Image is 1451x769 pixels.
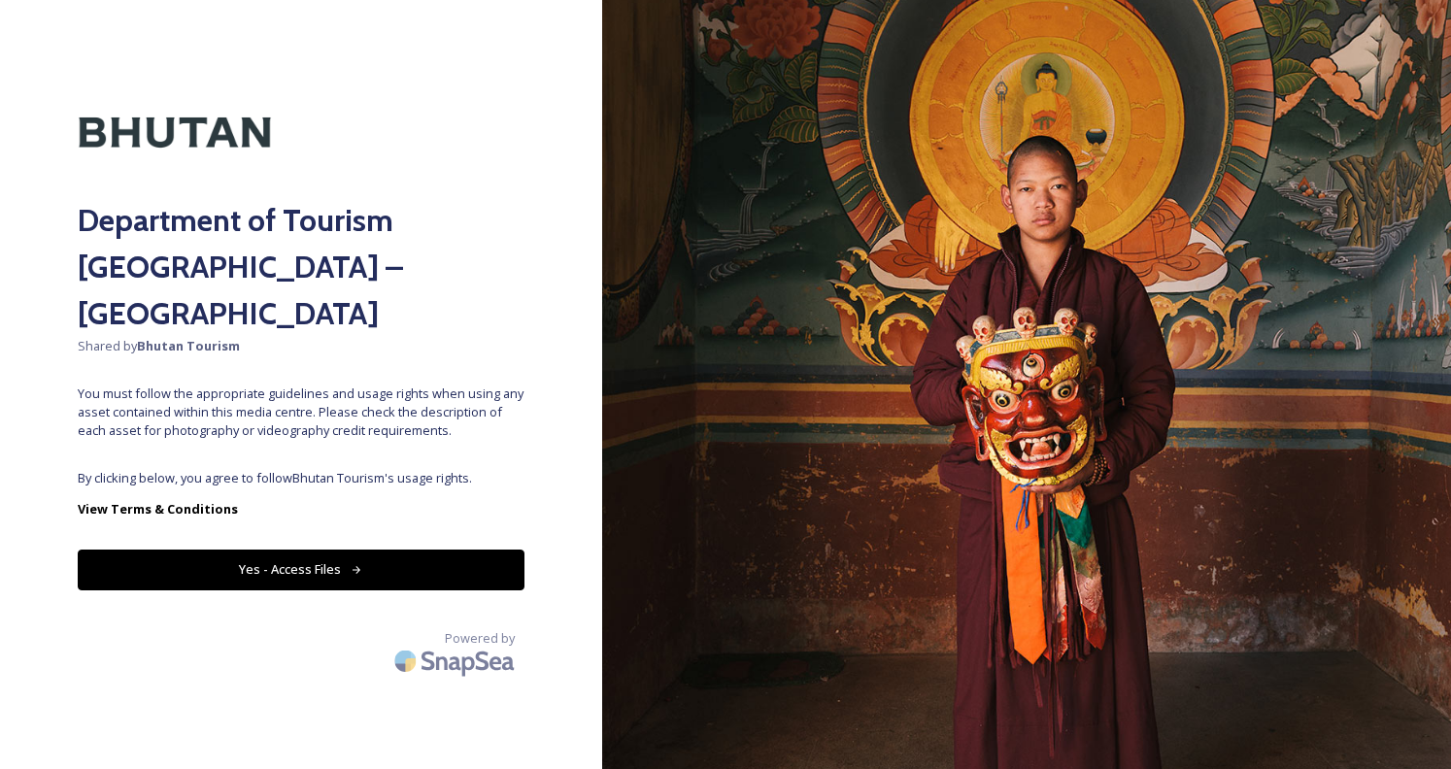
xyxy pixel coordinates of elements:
img: Kingdom-of-Bhutan-Logo.png [78,78,272,187]
span: Powered by [445,629,515,648]
span: You must follow the appropriate guidelines and usage rights when using any asset contained within... [78,384,524,441]
button: Yes - Access Files [78,550,524,589]
a: View Terms & Conditions [78,497,524,520]
strong: View Terms & Conditions [78,500,238,518]
h2: Department of Tourism [GEOGRAPHIC_DATA] – [GEOGRAPHIC_DATA] [78,197,524,337]
span: By clicking below, you agree to follow Bhutan Tourism 's usage rights. [78,469,524,487]
span: Shared by [78,337,524,355]
img: SnapSea Logo [388,638,524,684]
strong: Bhutan Tourism [137,337,240,354]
